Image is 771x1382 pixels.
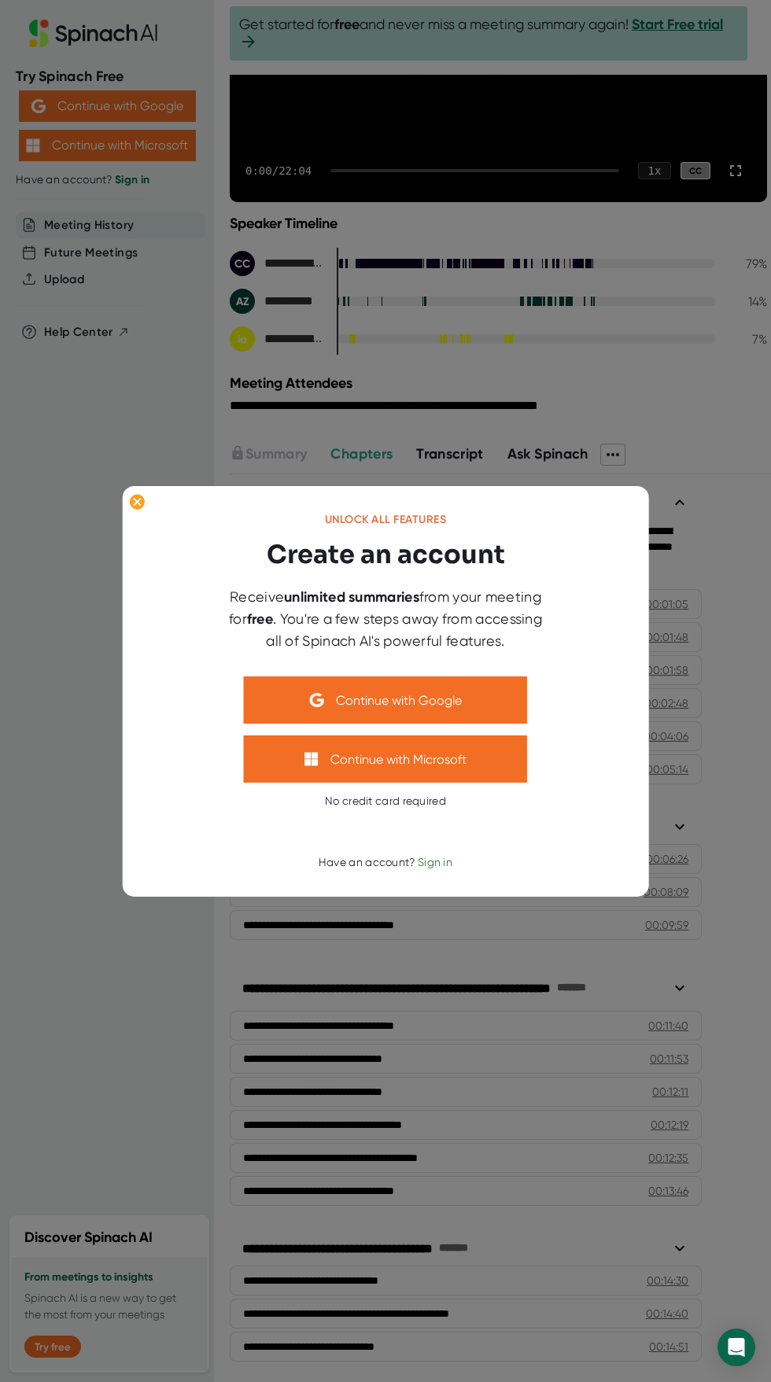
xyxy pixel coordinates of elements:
b: unlimited summaries [284,588,419,606]
b: free [247,610,273,628]
span: Sign in [418,856,452,868]
div: Open Intercom Messenger [718,1329,755,1366]
div: Unlock all features [325,513,447,527]
div: Have an account? [319,856,452,870]
div: No credit card required [325,794,446,809]
h3: Create an account [267,536,505,573]
button: Continue with Microsoft [244,735,527,783]
img: Aehbyd4JwY73AAAAAElFTkSuQmCC [310,693,324,707]
div: Receive from your meeting for . You're a few steps away from accessing all of Spinach AI's powerf... [220,586,551,651]
button: Continue with Google [244,676,527,724]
